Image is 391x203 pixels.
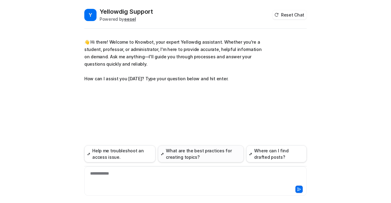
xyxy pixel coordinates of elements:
[124,16,136,22] b: eesel
[84,9,97,21] span: Y
[158,145,244,162] button: What are the best practices for creating topics?
[100,16,153,22] div: Powered by
[100,7,153,16] h2: Yellowdig Support
[272,10,307,19] button: Reset Chat
[84,38,263,82] p: 👋 Hi there! Welcome to Knowbot, your expert Yellowdig assistant. Whether you're a student, profes...
[246,145,307,162] button: Where can I find drafted posts?
[84,145,155,162] button: Help me troubleshoot an access issue.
